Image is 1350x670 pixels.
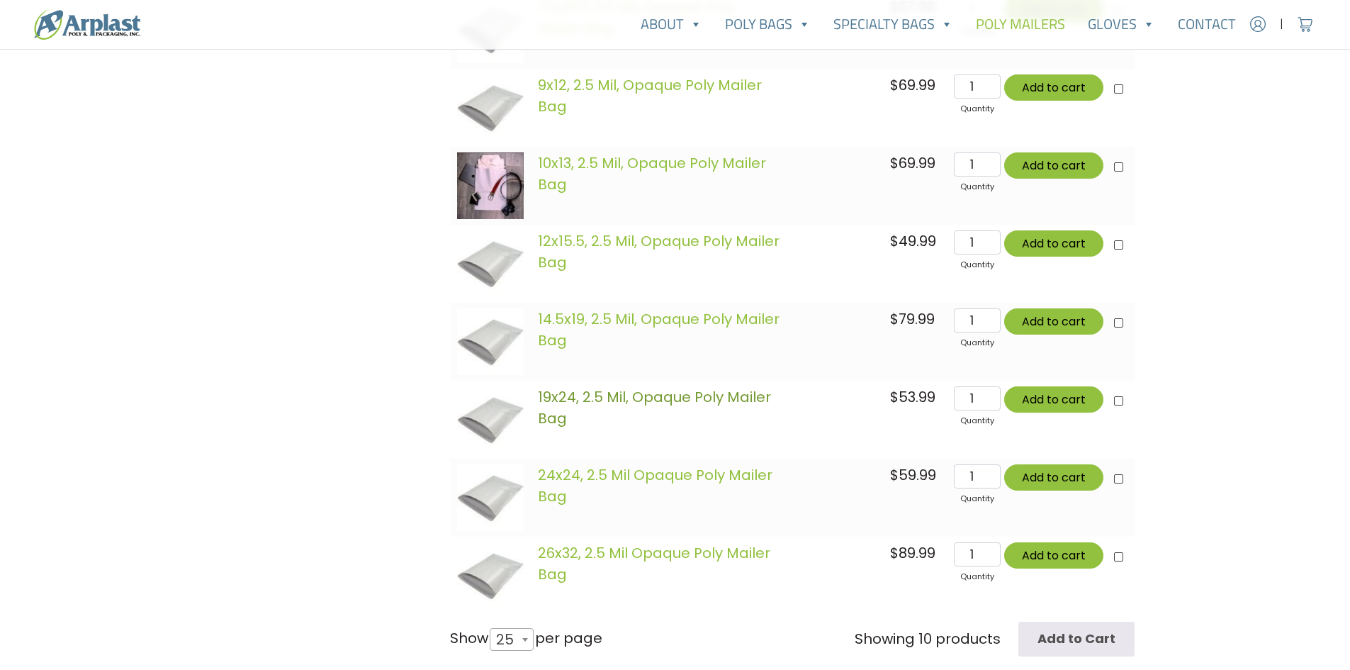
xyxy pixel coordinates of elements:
button: Add to cart [1004,308,1103,335]
span: $ [890,75,899,95]
img: images [457,152,524,219]
bdi: 49.99 [890,231,936,251]
span: $ [890,153,899,173]
input: Qty [954,152,1000,177]
a: 10x13, 2.5 Mil, Opaque Poly Mailer Bag [538,153,766,194]
img: images [457,230,524,297]
input: Qty [954,308,1000,333]
input: Add to Cart [1018,622,1135,657]
a: Poly Mailers [964,10,1076,38]
img: images [457,308,524,375]
a: Poly Bags [714,10,822,38]
img: images [457,542,524,609]
span: $ [890,231,899,251]
label: Show per page [450,627,602,651]
img: images [457,464,524,531]
button: Add to cart [1004,464,1103,491]
a: Contact [1166,10,1247,38]
a: Specialty Bags [822,10,964,38]
a: 12x15.5, 2.5 Mil, Opaque Poly Mailer Bag [538,231,780,272]
span: 25 [490,628,534,651]
span: $ [890,309,899,329]
a: About [629,10,714,38]
button: Add to cart [1004,152,1103,179]
input: Qty [954,230,1000,255]
a: 24x24, 2.5 Mil Opaque Poly Mailer Bag [538,465,772,506]
input: Qty [954,464,1000,488]
bdi: 89.99 [890,543,935,563]
img: images [457,74,524,141]
bdi: 69.99 [890,153,935,173]
bdi: 69.99 [890,75,935,95]
a: 19x24, 2.5 Mil, Opaque Poly Mailer Bag [538,387,771,428]
input: Qty [954,386,1000,411]
bdi: 53.99 [890,387,935,407]
a: Gloves [1076,10,1166,38]
button: Add to cart [1004,74,1103,101]
a: 9x12, 2.5 Mil, Opaque Poly Mailer Bag [538,75,762,116]
bdi: 59.99 [890,465,936,485]
span: 25 [490,622,528,657]
button: Add to cart [1004,386,1103,413]
a: 14.5x19, 2.5 Mil, Opaque Poly Mailer Bag [538,309,780,350]
div: Showing 10 products [855,628,1001,649]
img: logo [34,9,140,40]
span: $ [890,387,899,407]
button: Add to cart [1004,542,1103,569]
input: Qty [954,542,1000,566]
a: 26x32, 2.5 Mil Opaque Poly Mailer Bag [538,543,770,584]
button: Add to cart [1004,230,1103,257]
input: Qty [954,74,1000,99]
span: $ [890,543,899,563]
span: $ [890,465,899,485]
img: images [457,386,524,453]
bdi: 79.99 [890,309,935,329]
span: | [1280,16,1283,33]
